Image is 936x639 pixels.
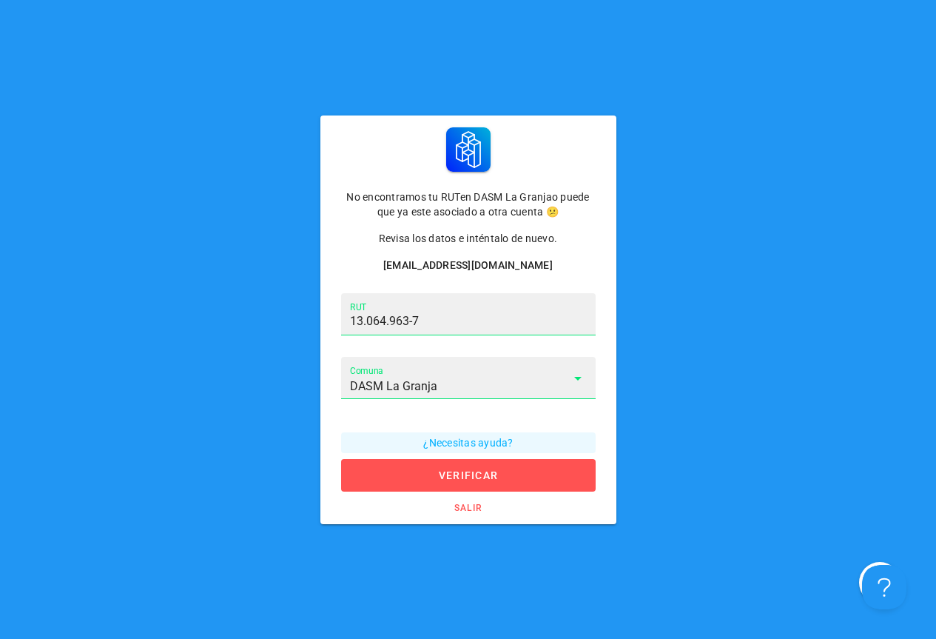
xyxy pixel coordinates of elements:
button: ¿Necesitas ayuda? [341,432,596,453]
button: verificar [341,459,596,492]
label: RUT [350,302,367,313]
span: ¿Necesitas ayuda? [350,437,586,449]
p: No encontramos tu RUT o puede que ya este asociado a otra cuenta 😕 [341,190,596,219]
span: en DASM La Granja [460,191,552,203]
p: Revisa los datos e inténtalo de nuevo. [341,231,596,246]
div: [EMAIL_ADDRESS][DOMAIN_NAME] [341,258,596,272]
iframe: Help Scout Beacon - Open [862,565,906,609]
span: verificar [355,469,581,481]
span: salir [350,503,586,513]
a: salir [341,498,596,518]
label: Comuna [350,366,383,377]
